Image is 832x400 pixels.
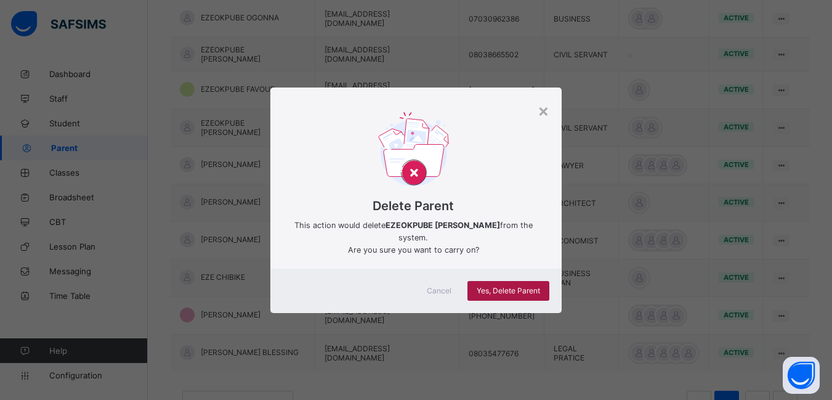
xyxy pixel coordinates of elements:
span: This action would delete from the system. Are you sure you want to carry on? [289,219,538,256]
div: × [538,100,549,121]
strong: EZEOKPUBE [PERSON_NAME] [386,221,500,230]
button: Open asap [783,357,820,394]
span: Delete Parent [289,198,538,213]
span: Cancel [427,286,451,295]
span: Yes, Delete Parent [477,286,540,295]
img: delet-svg.b138e77a2260f71d828f879c6b9dcb76.svg [378,112,449,190]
